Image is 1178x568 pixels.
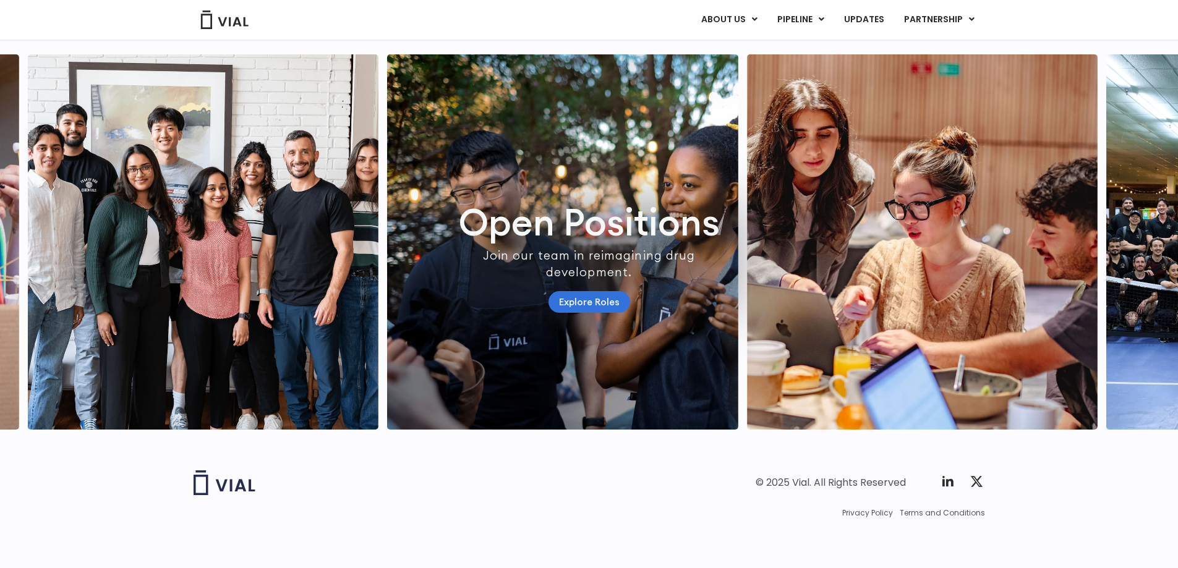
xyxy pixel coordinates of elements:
a: Privacy Policy [842,507,893,519]
a: Terms and Conditions [900,507,985,519]
a: ABOUT USMenu Toggle [691,9,767,30]
div: 2 / 7 [746,54,1098,430]
img: Vial Logo [200,11,249,29]
a: PARTNERSHIPMenu Toggle [894,9,984,30]
img: http://Group%20of%20people%20smiling%20wearing%20aprons [387,54,738,430]
a: PIPELINEMenu Toggle [767,9,834,30]
img: Vial logo wih "Vial" spelled out [194,470,255,495]
a: UPDATES [834,9,894,30]
a: Explore Roles [548,291,630,313]
img: http://Group%20of%20smiling%20people%20posing%20for%20a%20picture [27,54,378,430]
div: © 2025 Vial. All Rights Reserved [756,476,906,490]
div: 7 / 7 [27,54,378,430]
div: 1 / 7 [387,54,738,430]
